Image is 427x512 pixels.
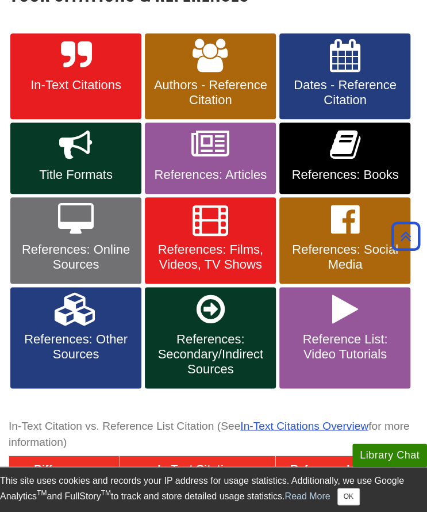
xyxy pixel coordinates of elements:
[145,287,276,388] a: References: Secondary/Indirect Sources
[101,489,111,497] sup: TM
[337,488,360,505] button: Close
[19,242,133,272] span: References: Online Sources
[157,462,237,474] span: In-Text Citation
[352,444,427,467] button: Library Chat
[288,167,402,182] span: References: Books
[145,123,276,194] a: References: Articles
[145,33,276,120] a: Authors - Reference Citation
[279,33,410,120] a: Dates - Reference Citation
[19,167,133,182] span: Title Formats
[288,332,402,362] span: Reference List: Video Tutorials
[19,332,133,362] span: References: Other Sources
[10,287,141,388] a: References: Other Sources
[288,242,402,272] span: References: Social Media
[153,167,267,182] span: References: Articles
[279,123,410,194] a: References: Books
[279,197,410,284] a: References: Social Media
[279,287,410,388] a: Reference List: Video Tutorials
[37,489,47,497] sup: TM
[284,491,330,500] a: Read More
[387,228,424,244] a: Back to Top
[153,332,267,377] span: References: Secondary/Indirect Sources
[9,413,425,456] caption: In-Text Citation vs. Reference List Citation (See for more information)
[153,78,267,108] span: Authors - Reference Citation
[10,123,141,194] a: Title Formats
[19,78,133,93] span: In-Text Citations
[290,462,410,474] span: Reference List Citation
[10,33,141,120] a: In-Text Citations
[288,78,402,108] span: Dates - Reference Citation
[240,419,368,431] a: In-Text Citations Overview
[34,462,94,474] span: Differences
[153,242,267,272] span: References: Films, Videos, TV Shows
[10,197,141,284] a: References: Online Sources
[145,197,276,284] a: References: Films, Videos, TV Shows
